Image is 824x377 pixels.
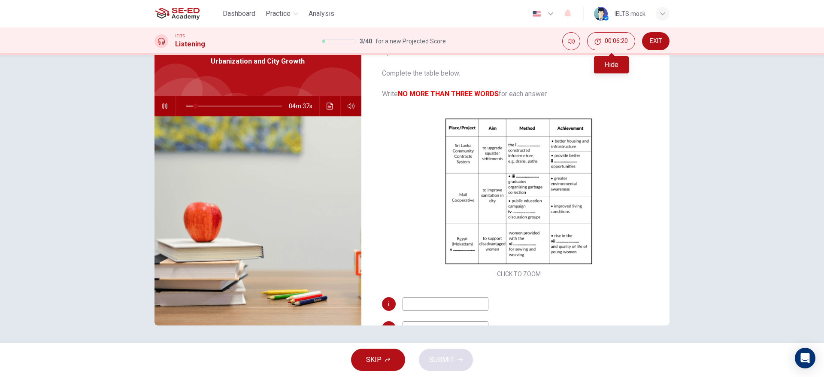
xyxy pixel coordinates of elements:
span: Practice [266,9,291,19]
span: 00:06:20 [605,38,628,45]
div: Hide [587,32,635,50]
span: 3 / 40 [360,36,372,46]
button: Dashboard [219,6,259,21]
div: Mute [562,32,580,50]
img: Profile picture [594,7,608,21]
img: Urbanization and City Growth [154,116,361,325]
span: 04m 37s [289,96,319,116]
button: Practice [262,6,302,21]
span: Dashboard [223,9,255,19]
a: SE-ED Academy logo [154,5,219,22]
div: IELTS mock [615,9,645,19]
span: IELTS [175,33,185,39]
button: 00:06:20 [587,32,635,50]
span: EXIT [650,38,662,45]
span: Complete the table below. Write for each answer. [382,68,656,99]
button: SKIP [351,349,405,371]
span: ii [388,325,390,331]
img: en [531,11,542,17]
h1: Listening [175,39,205,49]
div: Open Intercom Messenger [795,348,815,368]
span: i [388,301,389,307]
img: SE-ED Academy logo [154,5,200,22]
span: for a new Projected Score [376,36,446,46]
span: SKIP [366,354,382,366]
button: Analysis [305,6,338,21]
span: Analysis [309,9,334,19]
button: Click to see the audio transcription [323,96,337,116]
button: EXIT [642,32,669,50]
b: NO MORE THAN THREE WORDS [398,90,499,98]
div: Hide [594,56,629,73]
span: Urbanization and City Growth [211,56,305,67]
